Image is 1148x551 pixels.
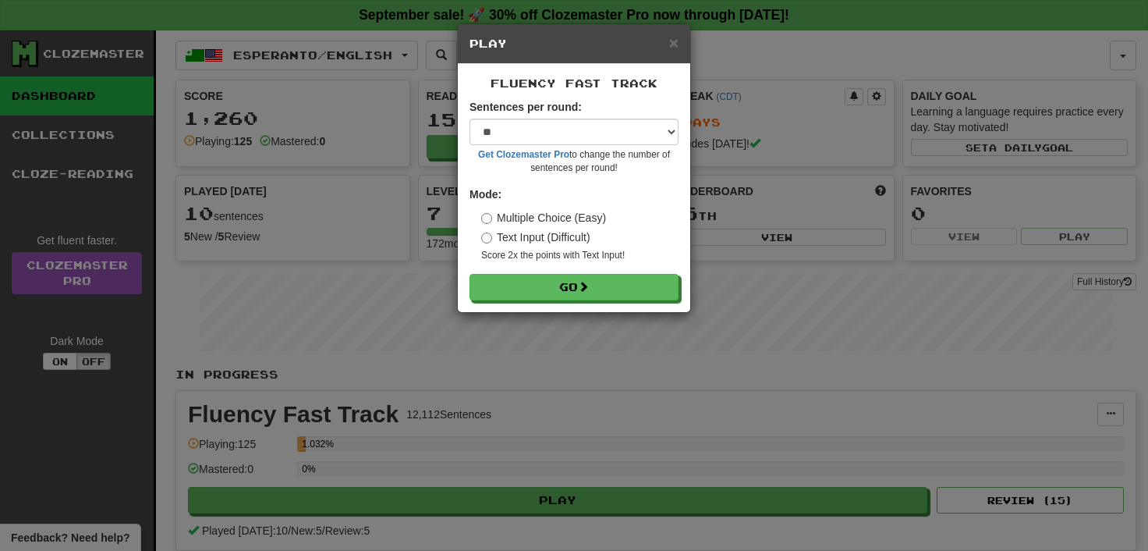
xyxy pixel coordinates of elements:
[481,229,590,245] label: Text Input (Difficult)
[469,99,582,115] label: Sentences per round:
[469,148,679,175] small: to change the number of sentences per round!
[669,34,679,51] button: Close
[481,233,492,244] input: Text Input (Difficult)
[478,149,569,160] a: Get Clozemaster Pro
[491,76,657,90] span: Fluency Fast Track
[469,36,679,52] h5: Play
[469,274,679,300] button: Go
[469,188,501,201] strong: Mode:
[481,249,679,262] small: Score 2x the points with Text Input !
[669,34,679,52] span: ×
[481,210,606,226] label: Multiple Choice (Easy)
[481,213,492,224] input: Multiple Choice (Easy)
